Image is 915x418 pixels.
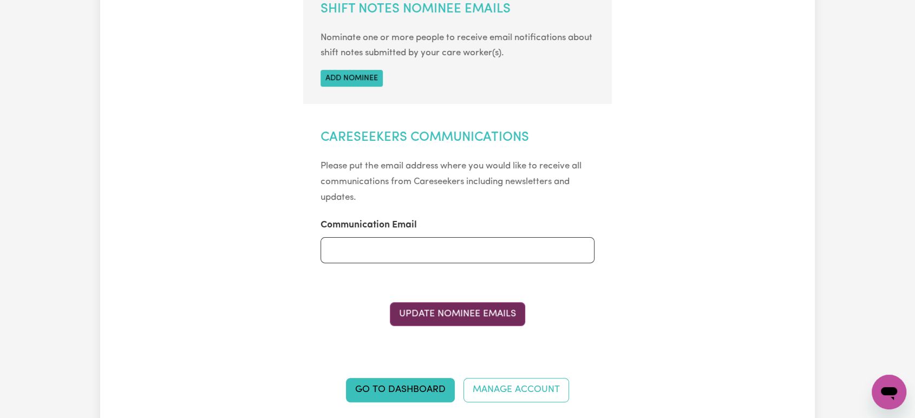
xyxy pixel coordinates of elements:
h2: Shift Notes Nominee Emails [321,2,595,17]
small: Nominate one or more people to receive email notifications about shift notes submitted by your ca... [321,33,592,58]
small: Please put the email address where you would like to receive all communications from Careseekers ... [321,161,581,202]
a: Go to Dashboard [346,378,455,402]
iframe: Button to launch messaging window [872,375,906,409]
label: Communication Email [321,218,417,232]
a: Manage Account [463,378,569,402]
button: Update Nominee Emails [390,302,525,326]
button: Add nominee [321,70,383,87]
h2: Careseekers Communications [321,130,595,146]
